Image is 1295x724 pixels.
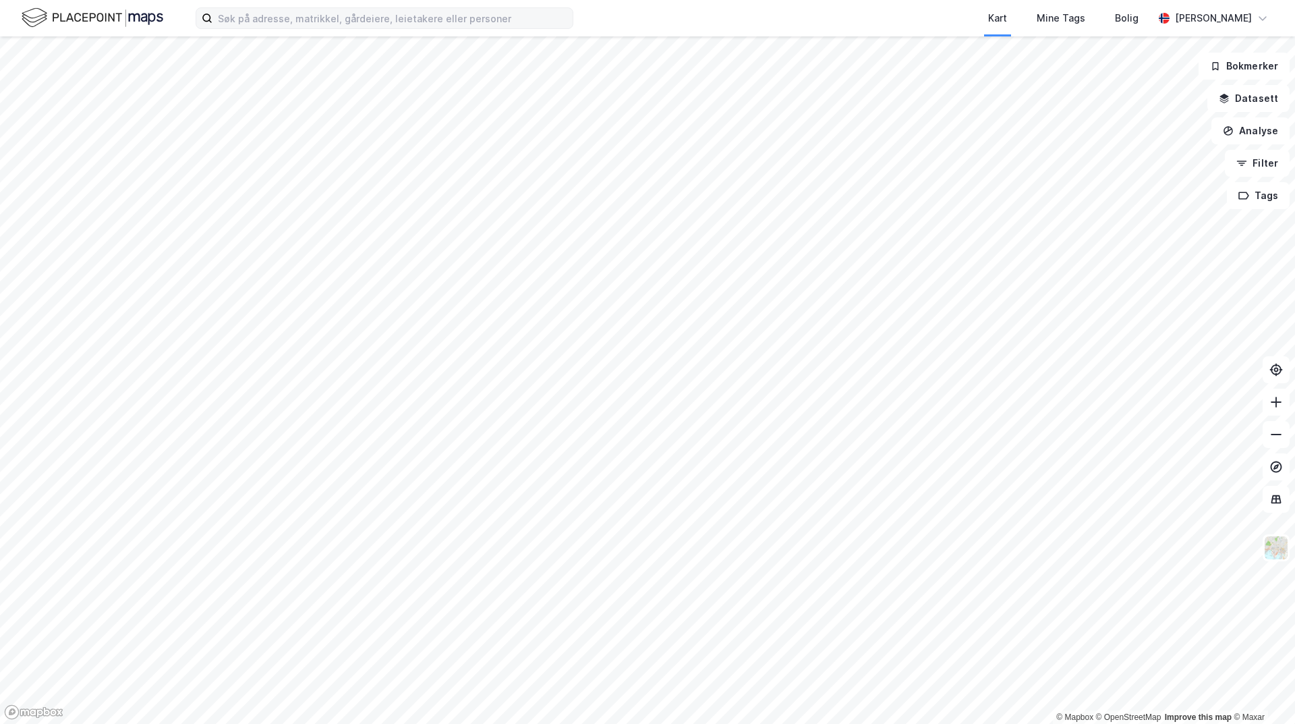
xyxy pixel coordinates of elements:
input: Søk på adresse, matrikkel, gårdeiere, leietakere eller personer [212,8,573,28]
div: Mine Tags [1037,10,1085,26]
button: Filter [1225,150,1290,177]
button: Analyse [1211,117,1290,144]
button: Bokmerker [1199,53,1290,80]
a: OpenStreetMap [1096,713,1161,722]
div: Kart [988,10,1007,26]
a: Improve this map [1165,713,1232,722]
div: [PERSON_NAME] [1175,10,1252,26]
a: Mapbox [1056,713,1093,722]
a: Mapbox homepage [4,704,63,720]
button: Datasett [1207,85,1290,112]
button: Tags [1227,182,1290,209]
img: logo.f888ab2527a4732fd821a326f86c7f29.svg [22,6,163,30]
div: Bolig [1115,10,1139,26]
iframe: Chat Widget [1228,659,1295,724]
img: Z [1263,535,1289,561]
div: Kontrollprogram for chat [1228,659,1295,724]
